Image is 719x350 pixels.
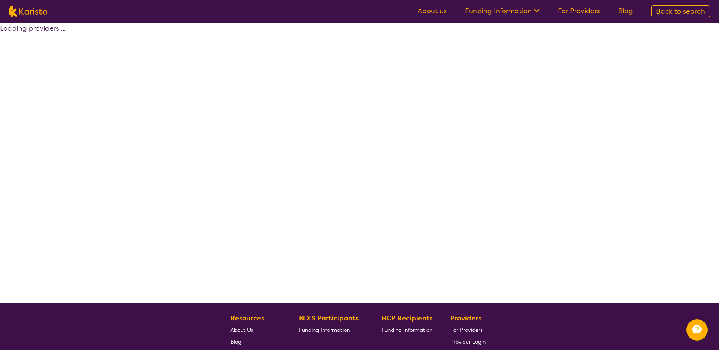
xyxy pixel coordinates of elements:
[618,6,633,16] a: Blog
[230,314,264,323] b: Resources
[686,319,708,341] button: Channel Menu
[230,338,241,345] span: Blog
[382,314,432,323] b: HCP Recipients
[450,324,486,336] a: For Providers
[418,6,447,16] a: About us
[299,314,359,323] b: NDIS Participants
[382,327,432,333] span: Funding Information
[299,327,350,333] span: Funding Information
[450,338,486,345] span: Provider Login
[230,336,281,347] a: Blog
[651,5,710,17] a: Back to search
[299,324,364,336] a: Funding Information
[558,6,600,16] a: For Providers
[656,7,705,16] span: Back to search
[382,324,432,336] a: Funding Information
[230,324,281,336] a: About Us
[450,336,486,347] a: Provider Login
[9,6,47,17] img: Karista logo
[230,327,253,333] span: About Us
[450,314,481,323] b: Providers
[465,6,540,16] a: Funding Information
[450,327,482,333] span: For Providers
